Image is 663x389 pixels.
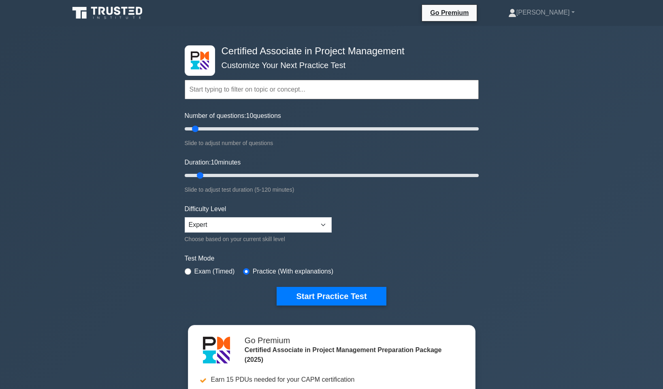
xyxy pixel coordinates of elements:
[185,234,332,244] div: Choose based on your current skill level
[246,112,254,119] span: 10
[253,267,333,276] label: Practice (With explanations)
[185,158,241,167] label: Duration: minutes
[185,111,281,121] label: Number of questions: questions
[425,8,473,18] a: Go Premium
[218,45,439,57] h4: Certified Associate in Project Management
[194,267,235,276] label: Exam (Timed)
[185,80,479,99] input: Start typing to filter on topic or concept...
[185,254,479,263] label: Test Mode
[211,159,218,166] span: 10
[185,138,479,148] div: Slide to adjust number of questions
[185,204,226,214] label: Difficulty Level
[489,4,594,21] a: [PERSON_NAME]
[185,185,479,194] div: Slide to adjust test duration (5-120 minutes)
[277,287,386,306] button: Start Practice Test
